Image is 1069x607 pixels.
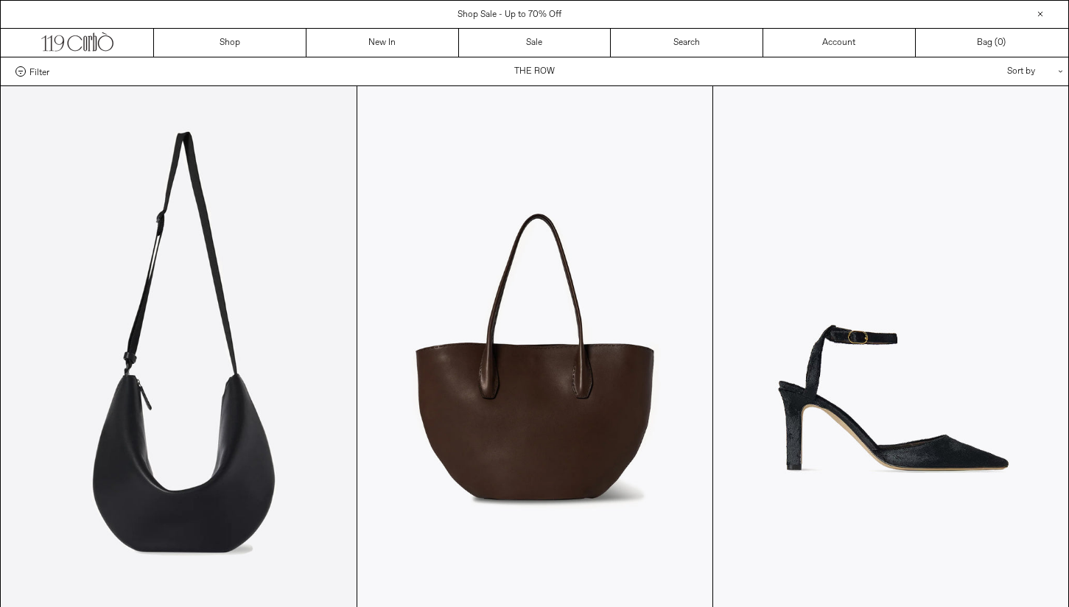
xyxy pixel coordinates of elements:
span: Filter [29,66,49,77]
span: ) [998,36,1006,49]
span: 0 [998,37,1003,49]
a: Bag () [916,29,1068,57]
a: Search [611,29,763,57]
a: Shop Sale - Up to 70% Off [458,9,561,21]
a: Sale [459,29,611,57]
a: Account [763,29,916,57]
a: New In [306,29,459,57]
div: Sort by [921,57,1054,85]
a: Shop [154,29,306,57]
